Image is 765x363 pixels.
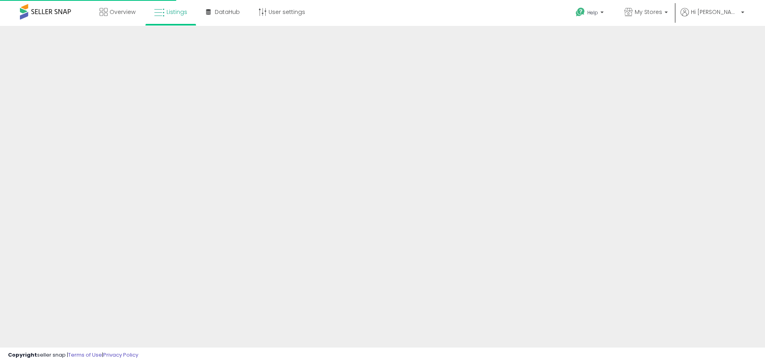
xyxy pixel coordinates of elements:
a: Help [569,1,612,26]
a: Terms of Use [68,351,102,359]
span: Overview [110,8,135,16]
i: Get Help [575,7,585,17]
strong: Copyright [8,351,37,359]
div: seller snap | | [8,351,138,359]
span: DataHub [215,8,240,16]
span: Listings [167,8,187,16]
span: Help [587,9,598,16]
a: Privacy Policy [103,351,138,359]
span: Hi [PERSON_NAME] [691,8,739,16]
span: My Stores [635,8,662,16]
a: Hi [PERSON_NAME] [681,8,744,26]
